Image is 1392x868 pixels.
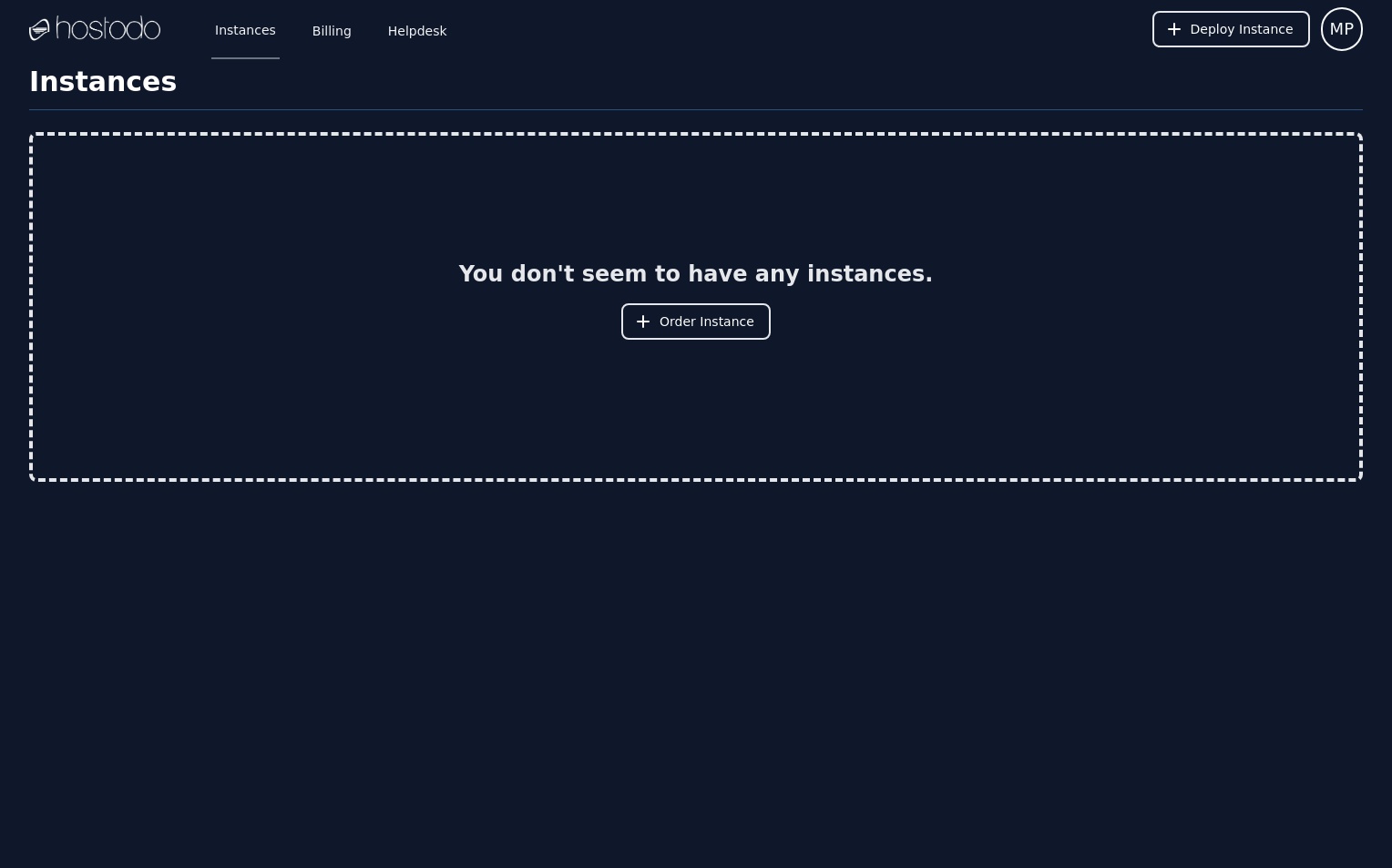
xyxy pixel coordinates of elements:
h2: You don't seem to have any instances. [459,260,934,289]
button: Deploy Instance [1152,11,1310,47]
button: User menu [1321,7,1363,51]
span: Order Instance [660,312,754,331]
span: Deploy Instance [1191,20,1294,38]
h1: Instances [29,66,1363,110]
button: Order Instance [621,303,771,340]
img: Logo [29,15,160,43]
span: MP [1330,16,1354,42]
